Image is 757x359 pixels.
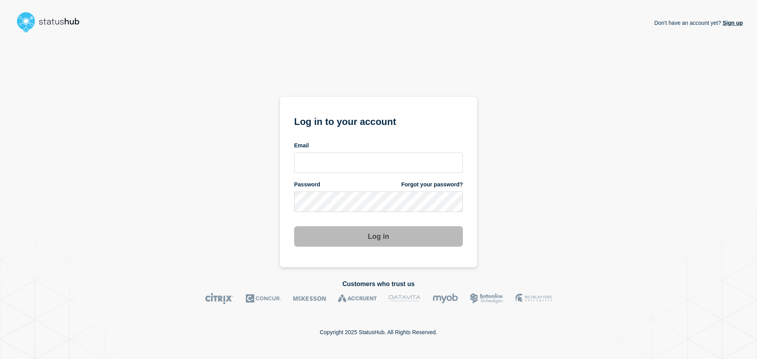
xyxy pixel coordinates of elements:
[14,9,89,35] img: StatusHub logo
[389,293,421,304] img: DataVita logo
[294,181,320,188] span: Password
[470,293,503,304] img: Bottomline logo
[294,192,463,212] input: password input
[294,142,309,149] span: Email
[294,153,463,173] input: email input
[338,293,377,304] img: Accruent logo
[654,13,743,32] p: Don't have an account yet?
[14,281,743,288] h2: Customers who trust us
[721,20,743,26] a: Sign up
[401,181,463,188] a: Forgot your password?
[294,113,463,128] h1: Log in to your account
[320,329,437,335] p: Copyright 2025 StatusHub. All Rights Reserved.
[205,293,234,304] img: Citrix logo
[293,293,326,304] img: McKesson logo
[294,226,463,247] button: Log in
[433,293,458,304] img: myob logo
[246,293,281,304] img: Concur logo
[515,293,552,304] img: MSU logo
